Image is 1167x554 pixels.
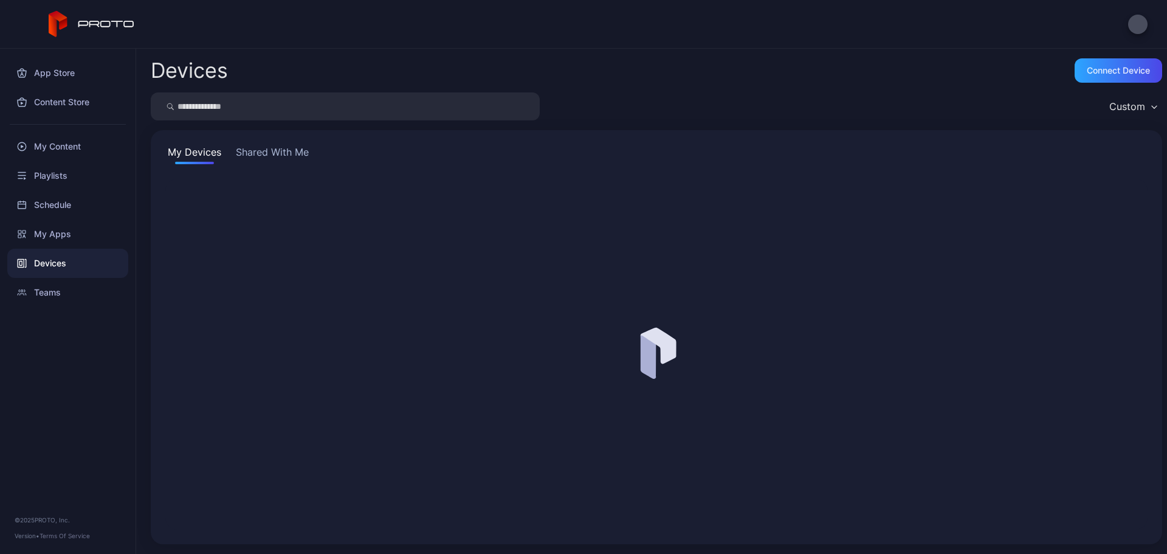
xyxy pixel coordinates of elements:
h2: Devices [151,60,228,81]
a: My Apps [7,220,128,249]
a: Content Store [7,88,128,117]
a: Teams [7,278,128,307]
div: Custom [1109,100,1145,113]
div: © 2025 PROTO, Inc. [15,515,121,525]
a: Devices [7,249,128,278]
a: Terms Of Service [40,532,90,539]
button: My Devices [165,145,224,164]
a: My Content [7,132,128,161]
button: Connect device [1075,58,1162,83]
div: Connect device [1087,66,1150,75]
a: Playlists [7,161,128,190]
button: Shared With Me [233,145,311,164]
span: Version • [15,532,40,539]
a: App Store [7,58,128,88]
a: Schedule [7,190,128,220]
button: Custom [1103,92,1162,120]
